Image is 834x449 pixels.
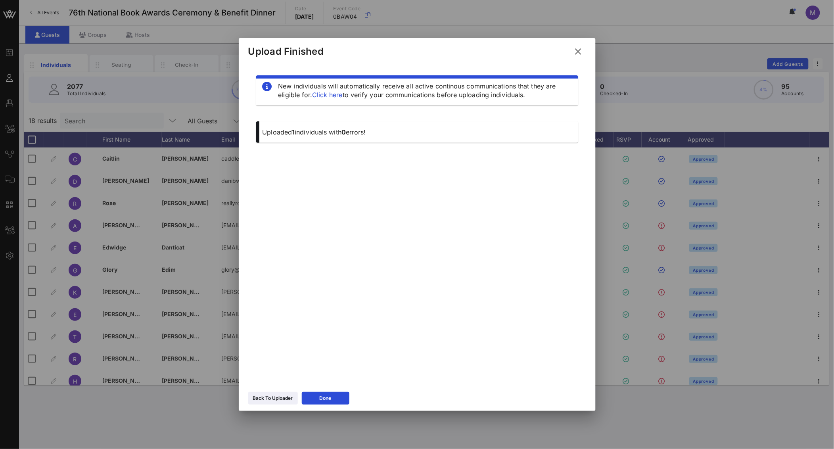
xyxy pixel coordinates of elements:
span: 0 [341,128,346,136]
a: Click here [312,91,343,99]
div: Back To Uploader [253,394,293,402]
span: 1 [292,128,295,136]
div: New individuals will automatically receive all active continous communications that they are elig... [278,82,572,99]
p: Uploaded individuals with errors! [263,128,572,136]
div: Done [320,394,332,402]
button: Back To Uploader [248,392,298,405]
div: Upload Finished [248,46,324,58]
button: Done [302,392,349,405]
